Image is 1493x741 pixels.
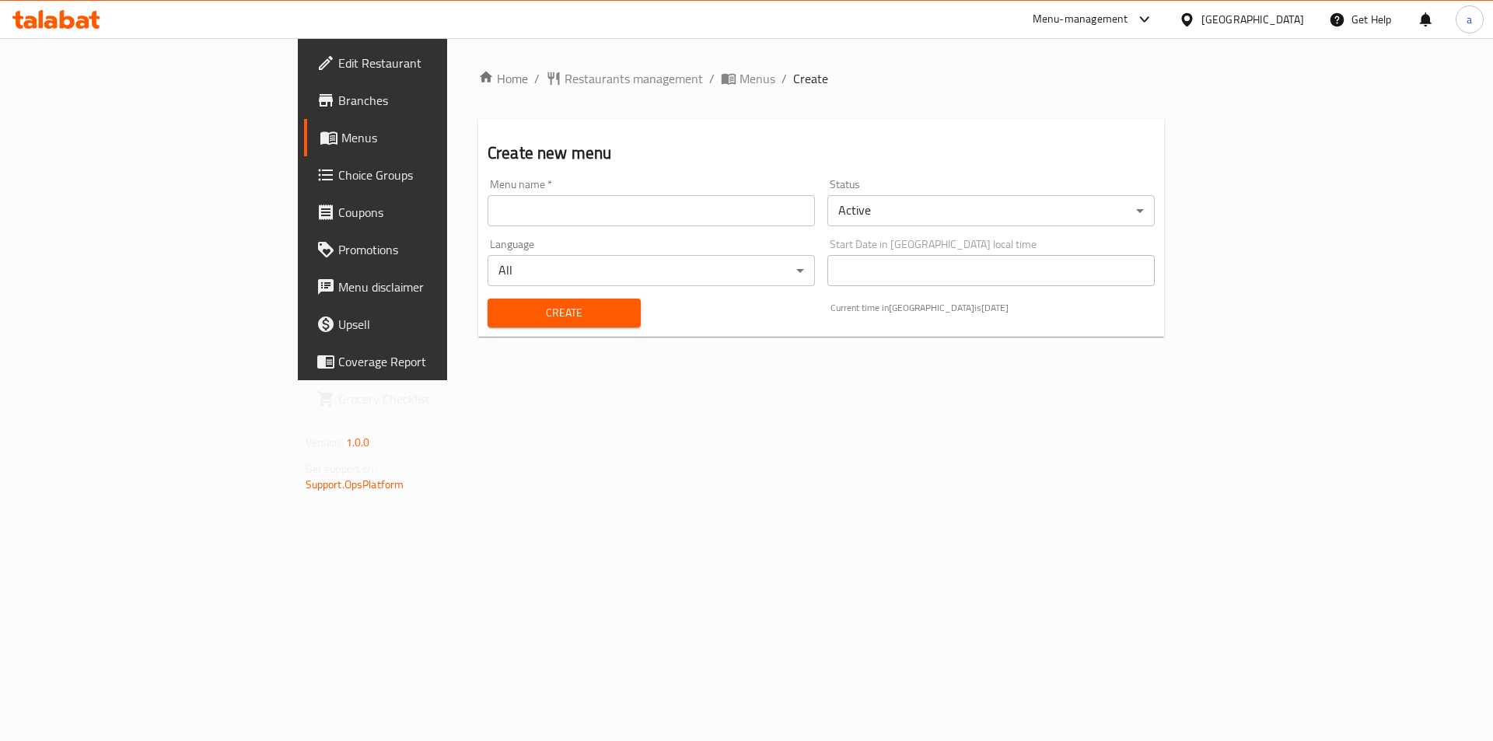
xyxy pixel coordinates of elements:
span: 1.0.0 [346,432,370,453]
span: Promotions [338,240,535,259]
a: Menus [304,119,547,156]
input: Please enter Menu name [488,195,815,226]
span: Coupons [338,203,535,222]
span: Grocery Checklist [338,390,535,408]
span: Menus [740,69,775,88]
a: Support.OpsPlatform [306,474,404,495]
li: / [781,69,787,88]
li: / [709,69,715,88]
a: Edit Restaurant [304,44,547,82]
span: a [1467,11,1472,28]
div: Active [827,195,1155,226]
span: Version: [306,432,344,453]
div: Menu-management [1033,10,1128,29]
p: Current time in [GEOGRAPHIC_DATA] is [DATE] [830,301,1155,315]
span: Branches [338,91,535,110]
span: Edit Restaurant [338,54,535,72]
a: Coverage Report [304,343,547,380]
span: Get support on: [306,459,377,479]
a: Upsell [304,306,547,343]
span: Upsell [338,315,535,334]
span: Choice Groups [338,166,535,184]
span: Menus [341,128,535,147]
a: Coupons [304,194,547,231]
div: All [488,255,815,286]
div: [GEOGRAPHIC_DATA] [1201,11,1304,28]
span: Menu disclaimer [338,278,535,296]
nav: breadcrumb [478,69,1164,88]
a: Restaurants management [546,69,703,88]
a: Menu disclaimer [304,268,547,306]
a: Branches [304,82,547,119]
a: Menus [721,69,775,88]
button: Create [488,299,641,327]
h2: Create new menu [488,142,1155,165]
a: Choice Groups [304,156,547,194]
a: Grocery Checklist [304,380,547,418]
span: Create [500,303,628,323]
span: Coverage Report [338,352,535,371]
span: Restaurants management [565,69,703,88]
a: Promotions [304,231,547,268]
span: Create [793,69,828,88]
